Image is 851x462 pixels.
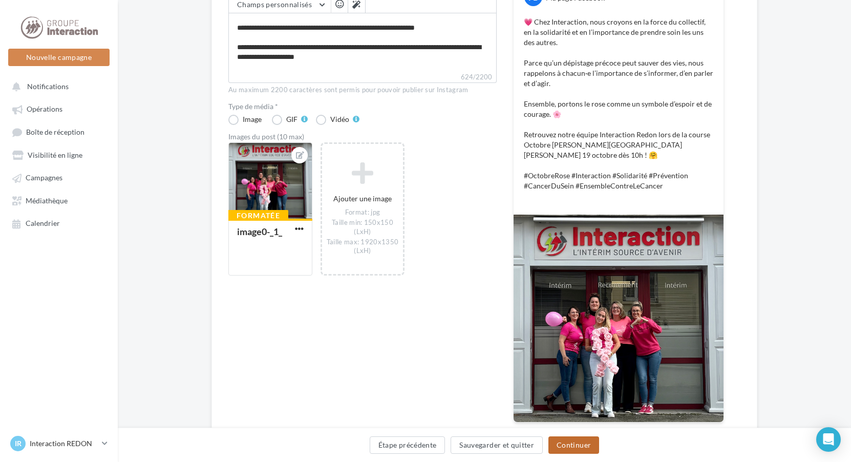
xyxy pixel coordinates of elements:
[6,77,108,95] button: Notifications
[228,103,497,110] label: Type de média *
[228,133,497,140] div: Images du post (10 max)
[370,436,445,454] button: Étape précédente
[243,116,262,123] div: Image
[26,128,84,136] span: Boîte de réception
[8,434,110,453] a: IR Interaction REDON
[6,168,112,186] a: Campagnes
[26,219,60,228] span: Calendrier
[30,438,98,449] p: Interaction REDON
[27,105,62,114] span: Opérations
[451,436,543,454] button: Sauvegarder et quitter
[228,210,288,221] div: Formatée
[548,436,599,454] button: Continuer
[27,82,69,91] span: Notifications
[6,214,112,232] a: Calendrier
[524,17,713,201] p: 💗 Chez Interaction, nous croyons en la force du collectif, en la solidarité et en l’importance de...
[228,72,497,83] label: 624/2200
[330,116,349,123] div: Vidéo
[26,196,68,205] span: Médiathèque
[6,145,112,164] a: Visibilité en ligne
[286,116,297,123] div: GIF
[6,191,112,209] a: Médiathèque
[15,438,22,449] span: IR
[816,427,841,452] div: Open Intercom Messenger
[26,174,62,182] span: Campagnes
[8,49,110,66] button: Nouvelle campagne
[6,122,112,141] a: Boîte de réception
[513,423,724,436] div: La prévisualisation est non-contractuelle
[28,151,82,159] span: Visibilité en ligne
[6,99,112,118] a: Opérations
[237,226,282,237] div: image0-_1_
[228,86,497,95] div: Au maximum 2200 caractères sont permis pour pouvoir publier sur Instagram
